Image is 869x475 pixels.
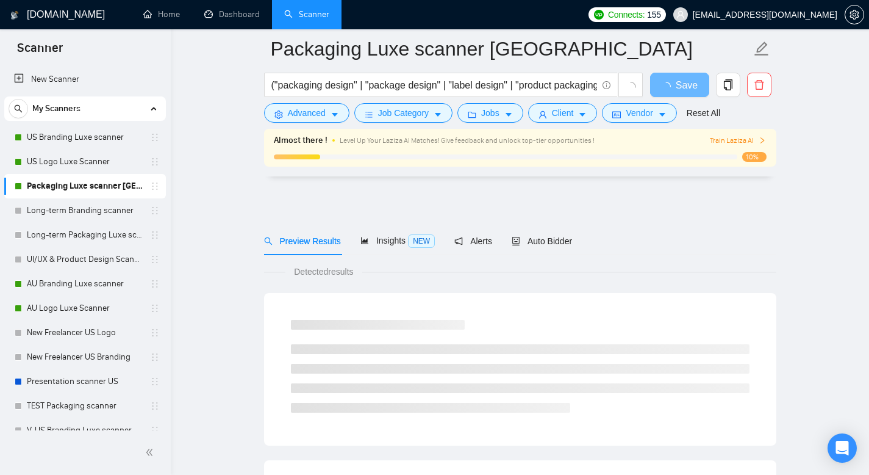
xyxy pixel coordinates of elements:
[434,110,442,119] span: caret-down
[274,110,283,119] span: setting
[378,106,429,120] span: Job Category
[150,279,160,289] span: holder
[27,198,143,223] a: Long-term Branding scanner
[354,103,452,123] button: barsJob Categorycaret-down
[27,296,143,321] a: AU Logo Luxe Scanner
[285,265,362,278] span: Detected results
[602,103,676,123] button: idcardVendorcaret-down
[454,236,492,246] span: Alerts
[748,79,771,90] span: delete
[845,10,864,20] a: setting
[264,236,341,246] span: Preview Results
[271,34,751,64] input: Scanner name...
[552,106,574,120] span: Client
[647,8,660,21] span: 155
[27,150,143,174] a: US Logo Luxe Scanner
[481,106,499,120] span: Jobs
[578,110,587,119] span: caret-down
[747,73,771,97] button: delete
[845,10,864,20] span: setting
[754,41,770,57] span: edit
[742,152,767,162] span: 10%
[528,103,598,123] button: userClientcaret-down
[27,321,143,345] a: New Freelancer US Logo
[150,157,160,167] span: holder
[594,10,604,20] img: upwork-logo.png
[650,73,709,97] button: Save
[468,110,476,119] span: folder
[454,237,463,245] span: notification
[274,134,327,147] span: Almost there !
[658,110,667,119] span: caret-down
[661,82,676,92] span: loading
[9,104,27,113] span: search
[457,103,523,123] button: folderJobscaret-down
[150,132,160,142] span: holder
[27,174,143,198] a: Packaging Luxe scanner [GEOGRAPHIC_DATA]
[150,181,160,191] span: holder
[7,39,73,65] span: Scanner
[264,237,273,245] span: search
[150,401,160,411] span: holder
[150,377,160,386] span: holder
[27,125,143,150] a: US Branding Luxe scanner
[608,8,645,21] span: Connects:
[288,106,326,120] span: Advanced
[759,137,766,144] span: right
[603,81,610,89] span: info-circle
[14,67,156,92] a: New Scanner
[828,433,857,463] div: Open Intercom Messenger
[538,110,547,119] span: user
[150,426,160,435] span: holder
[687,106,720,120] a: Reset All
[676,10,685,19] span: user
[512,237,520,245] span: robot
[9,99,28,118] button: search
[10,5,19,25] img: logo
[271,78,597,93] input: Search Freelance Jobs...
[150,328,160,338] span: holder
[360,236,369,245] span: area-chart
[27,345,143,369] a: New Freelancer US Branding
[340,136,595,145] span: Level Up Your Laziza AI Matches! Give feedback and unlock top-tier opportunities !
[612,110,621,119] span: idcard
[284,9,329,20] a: searchScanner
[360,236,435,245] span: Insights
[365,110,373,119] span: bars
[27,369,143,394] a: Presentation scanner US
[625,82,636,93] span: loading
[710,135,766,147] button: Train Laziza AI
[4,96,166,443] li: My Scanners
[504,110,513,119] span: caret-down
[150,206,160,216] span: holder
[626,106,653,120] span: Vendor
[27,394,143,418] a: TEST Packaging scanner
[27,247,143,272] a: UI/UX & Product Design Scanner
[150,230,160,240] span: holder
[32,96,80,121] span: My Scanners
[150,303,160,313] span: holder
[27,418,143,443] a: V. US Branding Luxe scanner
[408,234,435,248] span: NEW
[676,78,698,93] span: Save
[716,73,740,97] button: copy
[331,110,339,119] span: caret-down
[27,272,143,296] a: AU Branding Luxe scanner
[264,103,349,123] button: settingAdvancedcaret-down
[143,9,180,20] a: homeHome
[150,255,160,264] span: holder
[512,236,572,246] span: Auto Bidder
[27,223,143,247] a: Long-term Packaging Luxe scanner
[204,9,260,20] a: dashboardDashboard
[150,352,160,362] span: holder
[4,67,166,92] li: New Scanner
[145,446,157,459] span: double-left
[717,79,740,90] span: copy
[845,5,864,24] button: setting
